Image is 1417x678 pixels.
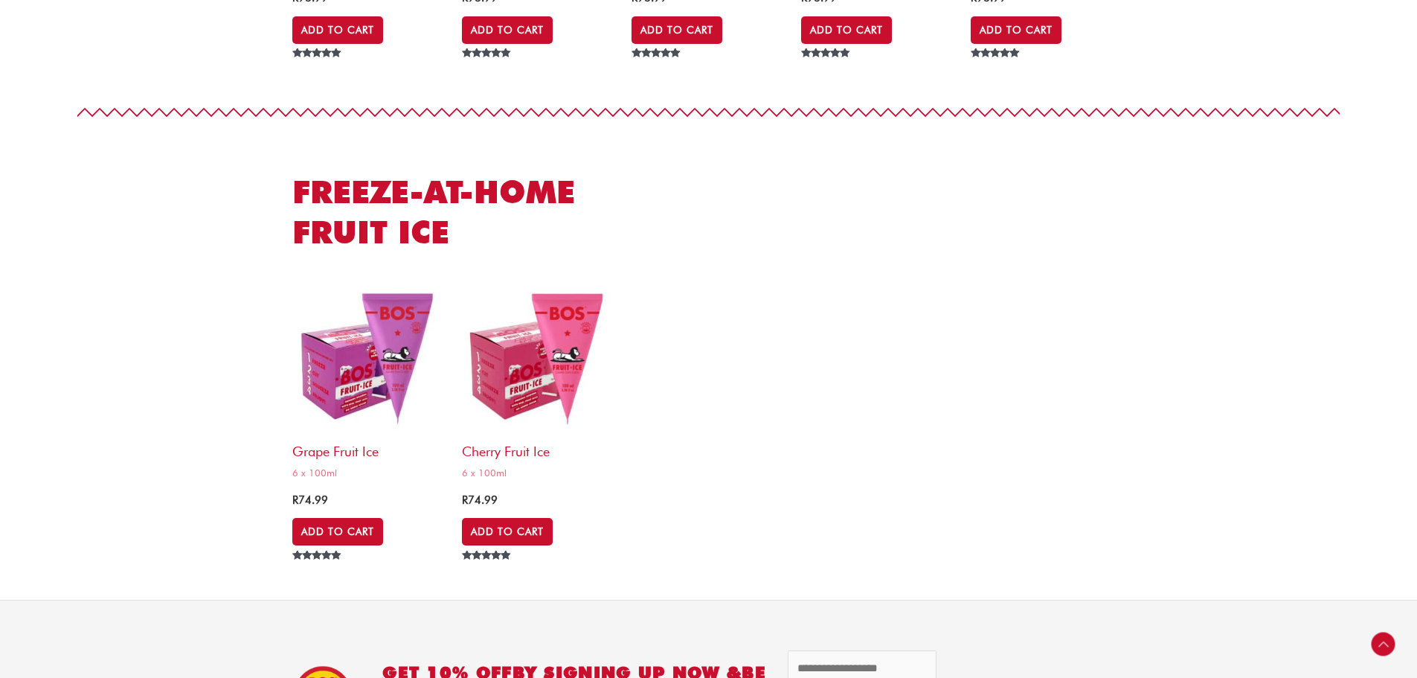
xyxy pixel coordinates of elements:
[292,467,447,479] span: 6 x 100ml
[292,172,658,253] h2: FREEZE-AT-HOME FRUIT ICE
[292,493,298,507] span: R
[971,16,1061,43] a: Add to cart: “Peach Sugar Free Rooibos Ice Tea”
[292,493,328,507] bdi: 74.99
[462,518,553,545] a: Add to cart: “Cherry Fruit Ice”
[462,493,468,507] span: R
[292,435,447,460] h2: Grape Fruit Ice
[462,435,617,460] h2: Cherry Fruit Ice
[292,281,447,484] a: Grape Fruit Ice6 x 100ml
[292,281,447,435] img: grape fruit ice
[462,48,513,92] span: Rated out of 5
[462,281,617,484] a: Cherry Fruit Ice6 x 100ml
[462,281,617,435] img: cherry fruit ice
[632,48,683,92] span: Rated out of 5
[971,48,1022,92] span: Rated out of 5
[292,48,344,92] span: Rated out of 5
[801,48,852,92] span: Rated out of 5
[632,16,722,43] a: Add to cart: “Berry Rooibos Ice Tea”
[292,16,383,43] a: Add to cart: “Watermelon & Mint Rooibos Ice Tea”
[801,16,892,43] a: Add to cart: “Lemon Rooibos Ice Tea”
[462,16,553,43] a: Add to cart: “Peach Rooibos Ice Tea”
[462,493,498,507] bdi: 74.99
[292,551,344,594] span: Rated out of 5
[462,467,617,479] span: 6 x 100ml
[292,518,383,545] a: Add to cart: “Grape Fruit Ice”
[462,551,513,594] span: Rated out of 5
